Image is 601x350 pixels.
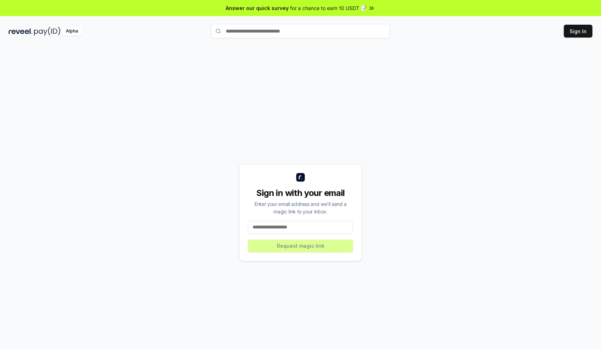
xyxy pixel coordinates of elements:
[62,27,82,36] div: Alpha
[248,187,353,199] div: Sign in with your email
[296,173,305,182] img: logo_small
[248,200,353,215] div: Enter your email address and we’ll send a magic link to your inbox.
[9,27,33,36] img: reveel_dark
[34,27,60,36] img: pay_id
[226,4,289,12] span: Answer our quick survey
[290,4,367,12] span: for a chance to earn 10 USDT 📝
[564,25,592,38] button: Sign In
